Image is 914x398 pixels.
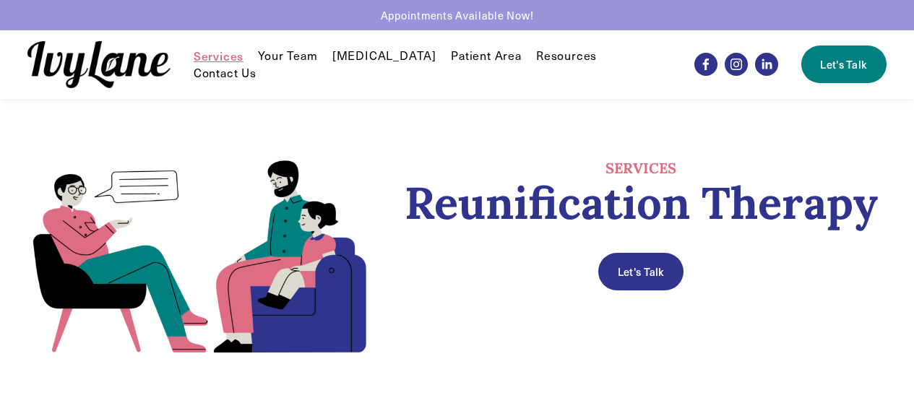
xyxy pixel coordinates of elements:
[694,53,717,76] a: Facebook
[536,47,597,64] a: folder dropdown
[801,46,887,83] a: Let's Talk
[725,53,748,76] a: Instagram
[396,159,887,178] h4: SERVICES
[536,48,597,64] span: Resources
[755,53,778,76] a: LinkedIn
[194,47,243,64] a: folder dropdown
[332,47,436,64] a: [MEDICAL_DATA]
[598,253,684,290] a: Let's Talk
[194,64,256,82] a: Contact Us
[194,48,243,64] span: Services
[451,47,522,64] a: Patient Area
[258,47,317,64] a: Your Team
[27,41,171,88] img: Ivy Lane Counseling &mdash; Therapy that works for you
[396,178,887,228] h1: Reunification Therapy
